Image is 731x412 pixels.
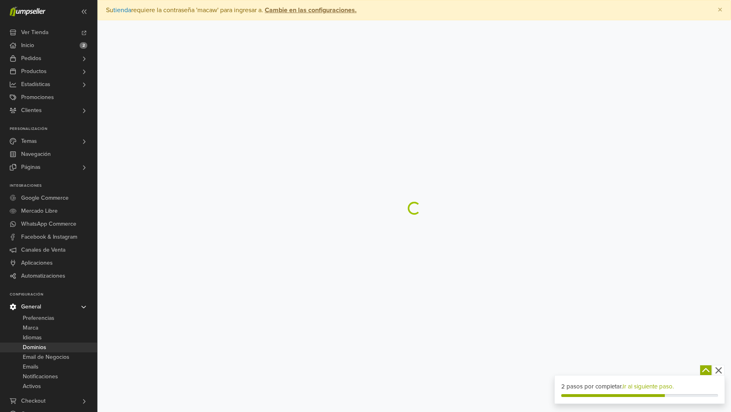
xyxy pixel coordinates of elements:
[21,257,53,270] span: Aplicaciones
[10,292,97,297] p: Configuración
[21,192,69,205] span: Google Commerce
[21,205,58,218] span: Mercado Libre
[21,244,65,257] span: Canales de Venta
[21,78,50,91] span: Estadísticas
[21,104,42,117] span: Clientes
[21,231,77,244] span: Facebook & Instagram
[623,383,674,390] a: Ir al siguiente paso.
[21,161,41,174] span: Páginas
[113,6,131,14] a: tienda
[10,183,97,188] p: Integraciones
[21,65,47,78] span: Productos
[21,91,54,104] span: Promociones
[21,26,48,39] span: Ver Tienda
[23,362,39,372] span: Emails
[23,313,54,323] span: Preferencias
[21,39,34,52] span: Inicio
[23,323,38,333] span: Marca
[80,42,87,49] span: 2
[21,395,45,408] span: Checkout
[21,52,41,65] span: Pedidos
[265,6,357,14] strong: Cambie en las configuraciones.
[561,382,718,391] div: 2 pasos por completar.
[23,333,42,343] span: Idiomas
[21,300,41,313] span: General
[23,343,46,352] span: Dominios
[23,352,69,362] span: Email de Negocios
[10,127,97,132] p: Personalización
[21,135,37,148] span: Temas
[21,270,65,283] span: Automatizaciones
[23,382,41,391] span: Activos
[23,372,58,382] span: Notificaciones
[709,0,731,20] button: Close
[21,148,51,161] span: Navegación
[718,4,722,16] span: ×
[21,218,76,231] span: WhatsApp Commerce
[263,6,357,14] a: Cambie en las configuraciones.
